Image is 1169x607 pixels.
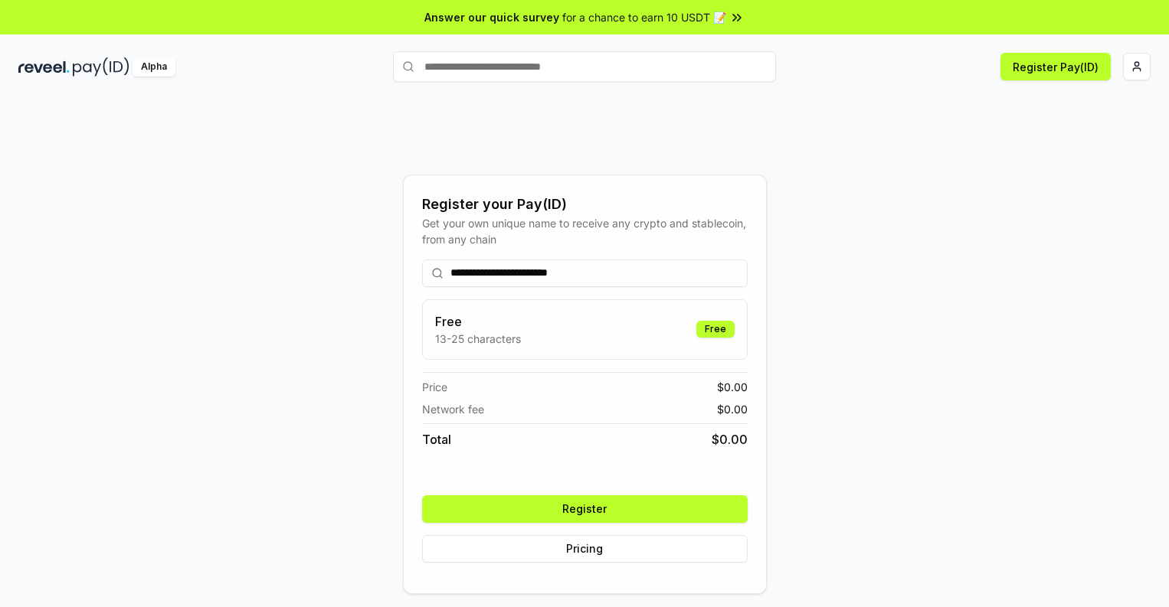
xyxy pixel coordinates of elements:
[422,401,484,417] span: Network fee
[717,379,748,395] span: $ 0.00
[562,9,726,25] span: for a chance to earn 10 USDT 📝
[73,57,129,77] img: pay_id
[435,312,521,331] h3: Free
[422,535,748,563] button: Pricing
[1000,53,1111,80] button: Register Pay(ID)
[422,194,748,215] div: Register your Pay(ID)
[18,57,70,77] img: reveel_dark
[422,430,451,449] span: Total
[696,321,735,338] div: Free
[424,9,559,25] span: Answer our quick survey
[422,215,748,247] div: Get your own unique name to receive any crypto and stablecoin, from any chain
[422,379,447,395] span: Price
[712,430,748,449] span: $ 0.00
[133,57,175,77] div: Alpha
[422,495,748,523] button: Register
[435,331,521,347] p: 13-25 characters
[717,401,748,417] span: $ 0.00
